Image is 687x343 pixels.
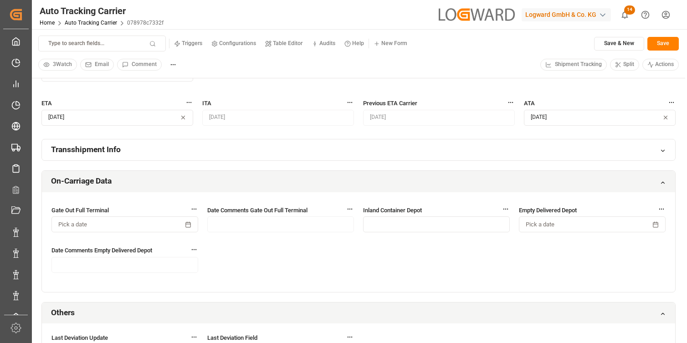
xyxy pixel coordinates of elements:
button: Audits [307,37,340,51]
span: Pick a date [526,220,554,229]
small: Triggers [182,41,202,46]
button: Configurations [207,37,261,51]
button: Actions [642,59,679,71]
small: Audits [319,41,335,46]
h2: On-Carriage Data [51,175,112,187]
button: Save [647,37,679,51]
button: Type to search fields... [38,36,166,51]
button: Save & New [594,37,644,51]
span: Last Deviation Field [207,333,257,343]
span: ATA [524,98,535,108]
span: Date Comments Empty Delivered Depot [51,246,152,255]
span: Last Deviation Update [51,333,108,343]
small: New Form [381,41,407,46]
small: Help [352,41,364,46]
span: 14 [624,5,635,15]
h2: Transshipment Info [51,144,121,155]
button: Email [80,59,114,71]
button: 3Watch [38,59,77,71]
span: Pick a date [58,220,87,229]
button: [DATE] [41,110,193,126]
img: Logward_spacing_grey.png_1685354854.png [439,8,515,20]
button: Help [340,37,369,51]
button: Split [610,59,639,71]
span: Previous ETA Carrier [363,98,417,108]
button: Pick a date [519,216,666,232]
button: show 14 new notifications [615,5,635,25]
small: Table Editor [273,41,302,46]
button: Triggers [169,37,207,51]
span: Inland Container Depot [363,205,422,215]
button: [DATE] [524,110,676,126]
span: Date Comments Gate Out Full Terminal [207,205,308,215]
button: New Form [369,37,412,51]
div: Logward GmbH & Co. KG [522,8,611,21]
button: Comment [117,59,162,71]
button: Help Center [635,5,656,25]
span: Shipment Tracking [555,61,602,69]
span: ITA [202,98,211,108]
small: Configurations [219,41,256,46]
span: ETA [41,98,52,108]
a: Home [40,20,55,26]
span: Gate Out Full Terminal [51,205,109,215]
span: 3 Watch [53,61,72,69]
span: Comment [132,61,157,69]
button: Shipment Tracking [540,59,607,71]
button: Table Editor [261,37,307,51]
span: Empty Delivered Depot [519,205,577,215]
p: Type to search fields... [48,40,104,48]
button: Pick a date [51,216,198,232]
button: Logward GmbH & Co. KG [522,6,615,23]
h2: Others [51,307,75,318]
span: Email [95,61,109,69]
div: Auto Tracking Carrier [40,4,164,18]
a: Auto Tracking Carrier [65,20,117,26]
